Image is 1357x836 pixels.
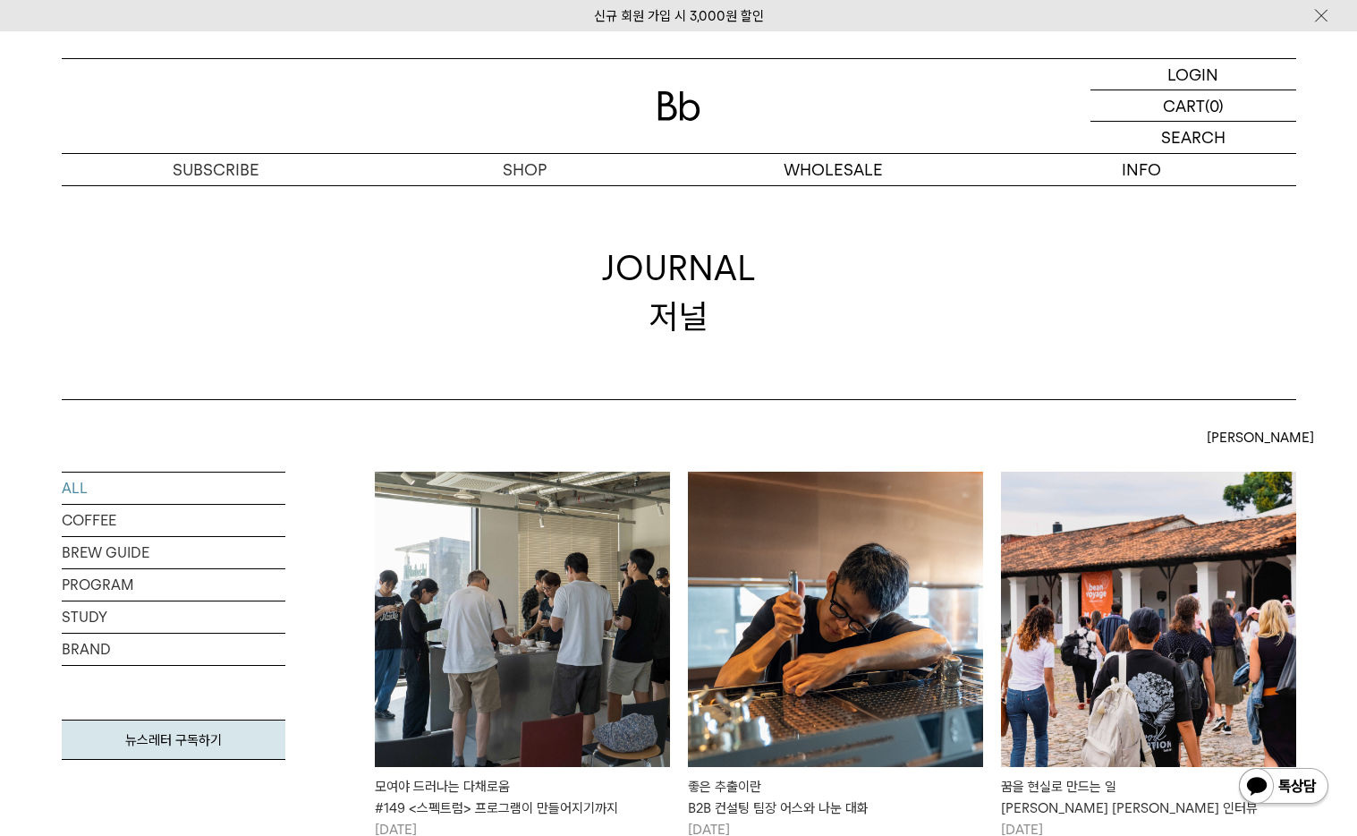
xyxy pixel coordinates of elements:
div: 꿈을 현실로 만드는 일 [PERSON_NAME] [PERSON_NAME] 인터뷰 [1001,776,1296,819]
div: JOURNAL 저널 [602,244,756,339]
p: INFO [988,154,1296,185]
div: 모여야 드러나는 다채로움 #149 <스펙트럼> 프로그램이 만들어지기까지 [375,776,670,819]
p: CART [1163,90,1205,121]
a: CART (0) [1090,90,1296,122]
a: 뉴스레터 구독하기 [62,720,285,760]
a: BREW GUIDE [62,537,285,568]
p: LOGIN [1167,59,1218,90]
a: COFFEE [62,505,285,536]
img: 꿈을 현실로 만드는 일빈보야지 탁승희 대표 인터뷰 [1001,472,1296,767]
span: [PERSON_NAME] [1207,427,1314,448]
img: 좋은 추출이란B2B 컨설팅 팀장 어스와 나눈 대화 [688,472,983,767]
a: SHOP [370,154,679,185]
p: WHOLESALE [679,154,988,185]
a: PROGRAM [62,569,285,601]
a: LOGIN [1090,59,1296,90]
p: SEARCH [1161,122,1226,153]
a: BRAND [62,634,285,665]
a: STUDY [62,601,285,633]
img: 카카오톡 채널 1:1 채팅 버튼 [1237,766,1330,809]
a: 신규 회원 가입 시 3,000원 할인 [594,8,764,24]
a: SUBSCRIBE [62,154,370,185]
div: 좋은 추출이란 B2B 컨설팅 팀장 어스와 나눈 대화 [688,776,983,819]
img: 로고 [657,91,700,121]
img: 모여야 드러나는 다채로움#149 <스펙트럼> 프로그램이 만들어지기까지 [375,472,670,767]
p: (0) [1205,90,1224,121]
a: ALL [62,473,285,504]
